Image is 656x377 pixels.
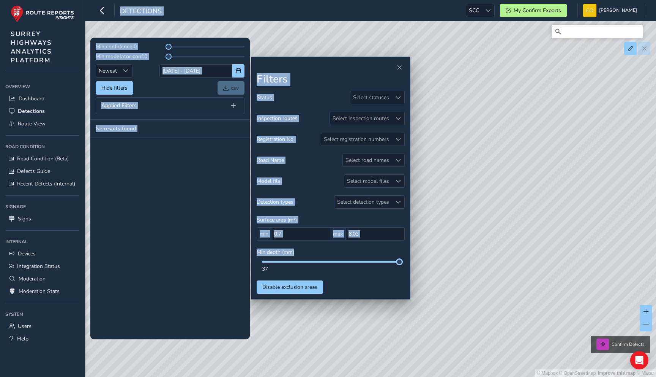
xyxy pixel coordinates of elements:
span: Integration Status [17,263,60,270]
div: Select registration numbers [321,133,392,146]
a: Help [5,333,79,345]
span: Inspection routes [257,115,298,122]
span: Min confidence: [96,43,134,50]
div: Sort by Date [120,65,132,77]
a: Signs [5,212,79,225]
span: Applied Filters [101,103,137,108]
span: SCC [466,4,482,17]
div: Overview [5,81,79,92]
input: 0 [271,227,330,241]
span: Confirm Defects [612,341,645,347]
span: My Confirm Exports [514,7,561,14]
span: Registration No. [257,136,295,143]
span: Detections [120,6,162,17]
span: Dashboard [19,95,44,102]
span: Signs [18,215,31,222]
img: diamond-layout [583,4,596,17]
h2: Filters [257,73,405,86]
div: Select inspection routes [330,112,392,125]
span: Moderation [19,275,46,282]
button: Hide filters [96,81,133,95]
td: No results found [90,120,250,138]
span: Status [257,94,272,101]
button: My Confirm Exports [500,4,567,17]
span: Route View [18,120,46,127]
div: Select road names [343,154,392,166]
div: System [5,309,79,320]
button: [PERSON_NAME] [583,4,640,17]
span: Detections [18,108,45,115]
a: Recent Defects (Internal) [5,177,79,190]
span: Road Name [257,157,284,164]
button: Disable exclusion areas [257,280,323,294]
span: Help [17,335,28,342]
a: Defects Guide [5,165,79,177]
div: Internal [5,236,79,247]
button: Close [394,62,405,73]
div: Signage [5,201,79,212]
span: Devices [18,250,36,257]
span: min [257,227,271,241]
div: Select detection types [334,196,392,208]
a: Road Condition (Beta) [5,152,79,165]
img: rr logo [11,5,74,22]
a: Devices [5,247,79,260]
span: Recent Defects (Internal) [17,180,75,187]
div: Open Intercom Messenger [630,351,648,369]
span: Min modelator conf: [96,53,144,60]
span: Newest [96,65,120,77]
span: Model file [257,177,280,185]
span: 0 [144,53,147,60]
span: Min depth (mm) [257,249,294,256]
span: 0 [134,43,137,50]
div: 37 [262,265,399,272]
span: Road Condition (Beta) [17,155,69,162]
a: Moderation Stats [5,285,79,298]
input: 0 [345,227,405,241]
span: Detection types [257,198,293,206]
span: Moderation Stats [19,288,60,295]
span: Surface area (m²) [257,216,297,223]
span: Users [18,323,32,330]
span: SURREY HIGHWAYS ANALYTICS PLATFORM [11,30,52,65]
a: Detections [5,105,79,117]
div: Select statuses [350,91,392,104]
a: Users [5,320,79,333]
a: Dashboard [5,92,79,105]
span: Defects Guide [17,168,50,175]
div: Road Condition [5,141,79,152]
span: max [330,227,345,241]
a: csv [218,81,244,95]
span: [PERSON_NAME] [599,4,637,17]
div: Select model files [344,175,392,187]
a: Integration Status [5,260,79,272]
a: Moderation [5,272,79,285]
input: Search [552,25,643,38]
a: Route View [5,117,79,130]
